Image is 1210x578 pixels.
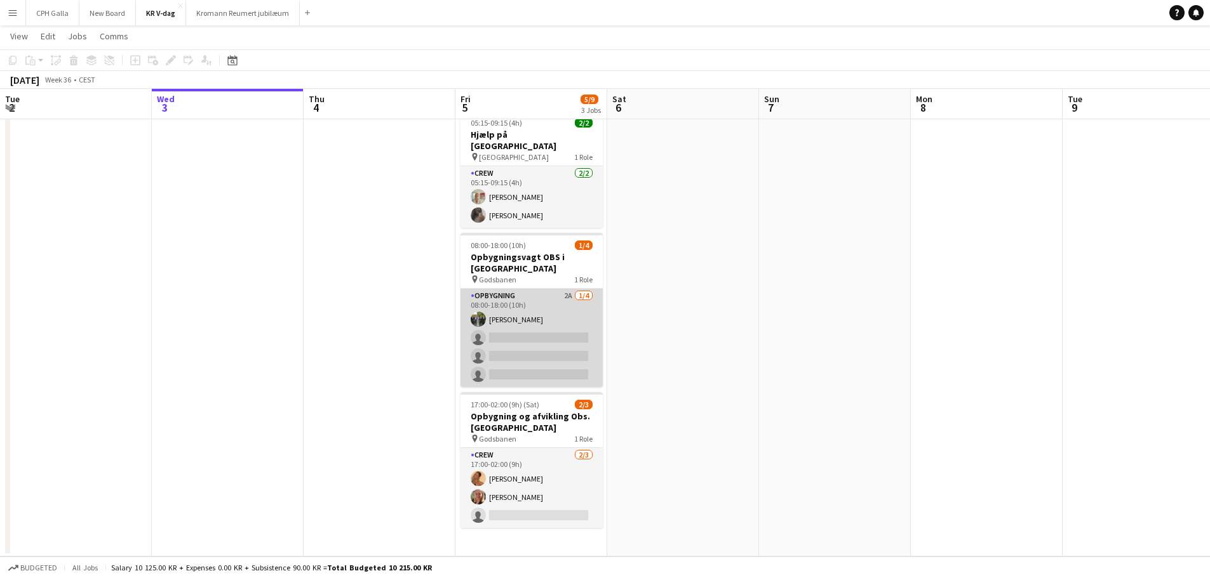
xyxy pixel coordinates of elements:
span: 2 [3,100,20,115]
div: Salary 10 125.00 KR + Expenses 0.00 KR + Subsistence 90.00 KR = [111,563,432,572]
a: Edit [36,28,60,44]
span: All jobs [70,563,100,572]
span: 2/2 [575,118,593,128]
span: 5/9 [581,95,598,104]
span: 8 [914,100,932,115]
span: 1 Role [574,434,593,443]
a: Comms [95,28,133,44]
a: Jobs [63,28,92,44]
div: 3 Jobs [581,105,601,115]
span: Edit [41,30,55,42]
span: 17:00-02:00 (9h) (Sat) [471,400,539,409]
h3: Opbygning og afvikling Obs. [GEOGRAPHIC_DATA] [460,411,603,433]
span: 6 [610,100,626,115]
app-card-role: Crew2/205:15-09:15 (4h)[PERSON_NAME][PERSON_NAME] [460,166,603,228]
span: 2/3 [575,400,593,409]
span: 05:15-09:15 (4h) [471,118,522,128]
span: Tue [5,93,20,105]
span: Godsbanen [479,434,516,443]
button: New Board [79,1,136,25]
app-job-card: 08:00-18:00 (10h)1/4Opbygningsvagt OBS i [GEOGRAPHIC_DATA] Godsbanen1 RoleOpbygning2A1/408:00-18:... [460,233,603,387]
span: Godsbanen [479,275,516,284]
span: 1/4 [575,240,593,250]
button: CPH Galla [26,1,79,25]
app-card-role: Crew2/317:00-02:00 (9h)[PERSON_NAME][PERSON_NAME] [460,448,603,528]
button: Budgeted [6,561,59,575]
span: 1 Role [574,152,593,162]
span: Thu [309,93,325,105]
span: Jobs [68,30,87,42]
span: 7 [762,100,779,115]
span: 08:00-18:00 (10h) [471,240,526,250]
span: Week 36 [42,75,74,84]
button: KR V-dag [136,1,186,25]
app-card-role: Opbygning2A1/408:00-18:00 (10h)[PERSON_NAME] [460,289,603,387]
span: [GEOGRAPHIC_DATA] [479,152,549,162]
span: Sat [612,93,626,105]
span: Sun [764,93,779,105]
span: View [10,30,28,42]
div: [DATE] [10,74,39,86]
span: Total Budgeted 10 215.00 KR [327,563,432,572]
button: Kromann Reumert jubilæum [186,1,300,25]
span: 4 [307,100,325,115]
h3: Hjælp på [GEOGRAPHIC_DATA] [460,129,603,152]
app-job-card: 05:15-09:15 (4h)2/2Hjælp på [GEOGRAPHIC_DATA] [GEOGRAPHIC_DATA]1 RoleCrew2/205:15-09:15 (4h)[PERS... [460,110,603,228]
h3: Opbygningsvagt OBS i [GEOGRAPHIC_DATA] [460,251,603,274]
span: Comms [100,30,128,42]
a: View [5,28,33,44]
span: Fri [460,93,471,105]
span: 3 [155,100,175,115]
span: Wed [157,93,175,105]
span: 9 [1066,100,1082,115]
span: Mon [916,93,932,105]
span: 1 Role [574,275,593,284]
span: Budgeted [20,563,57,572]
span: 5 [459,100,471,115]
span: Tue [1068,93,1082,105]
app-job-card: 17:00-02:00 (9h) (Sat)2/3Opbygning og afvikling Obs. [GEOGRAPHIC_DATA] Godsbanen1 RoleCrew2/317:0... [460,392,603,528]
div: CEST [79,75,95,84]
